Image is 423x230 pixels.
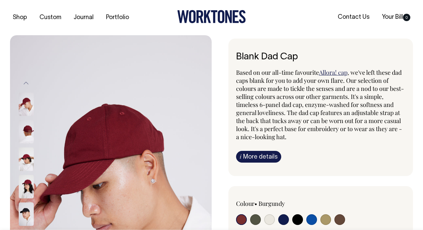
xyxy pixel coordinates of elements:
a: Your Bill0 [379,12,413,23]
span: Based on our all-time favourite [236,68,319,76]
img: black [19,203,34,226]
label: Burgundy [258,199,285,208]
img: burgundy [19,120,34,143]
span: • [254,199,257,208]
button: Previous [21,75,31,91]
a: iMore details [236,151,281,163]
img: burgundy [19,148,34,171]
a: Shop [10,12,30,23]
span: , we've left these dad caps blank for you to add your own flare. Our selection of colours are mad... [236,68,404,141]
h6: Blank Dad Cap [236,52,406,62]
a: Journal [71,12,96,23]
img: burgundy [19,175,34,198]
img: burgundy [19,93,34,116]
span: 0 [403,14,410,21]
a: Portfolio [103,12,132,23]
span: i [240,153,241,160]
a: Allora! cap [319,68,347,76]
div: Colour [236,199,304,208]
a: Contact Us [335,12,372,23]
a: Custom [37,12,64,23]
